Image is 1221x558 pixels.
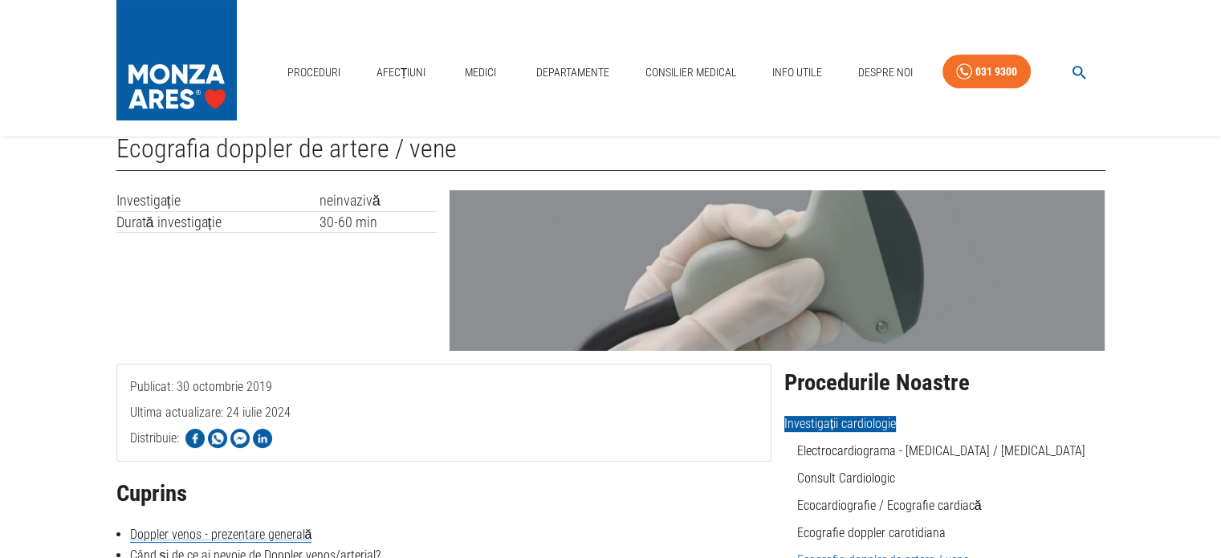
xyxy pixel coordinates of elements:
[784,370,1105,396] h2: Procedurile Noastre
[130,527,312,543] a: Doppler venos - prezentare generală
[185,429,205,448] img: Share on Facebook
[319,190,438,211] td: neinvazivă
[797,498,982,513] a: Ecocardiografie / Ecografie cardiacă
[942,55,1031,89] a: 031 9300
[116,481,771,507] h2: Cuprins
[852,56,919,89] a: Despre Noi
[455,56,507,89] a: Medici
[450,190,1105,351] img: Ecografie doppler de artere sau vene | MONZA ARES
[638,56,743,89] a: Consilier Medical
[130,405,291,484] span: Ultima actualizare: 24 iulie 2024
[281,56,347,89] a: Proceduri
[116,190,319,211] td: Investigație
[766,56,828,89] a: Info Utile
[797,443,1085,458] a: Electrocardiograma - [MEDICAL_DATA] / [MEDICAL_DATA]
[784,416,896,432] span: Investigații cardiologie
[116,134,1105,171] h1: Ecografia doppler de artere / vene
[116,211,319,233] td: Durată investigație
[797,470,895,486] a: Consult Cardiologic
[797,525,946,540] a: Ecografie doppler carotidiana
[208,429,227,448] img: Share on WhatsApp
[530,56,616,89] a: Departamente
[370,56,433,89] a: Afecțiuni
[975,62,1017,82] div: 031 9300
[319,211,438,233] td: 30-60 min
[130,429,179,448] p: Distribuie:
[253,429,272,448] img: Share on LinkedIn
[130,379,272,458] span: Publicat: 30 octombrie 2019
[230,429,250,448] img: Share on Facebook Messenger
